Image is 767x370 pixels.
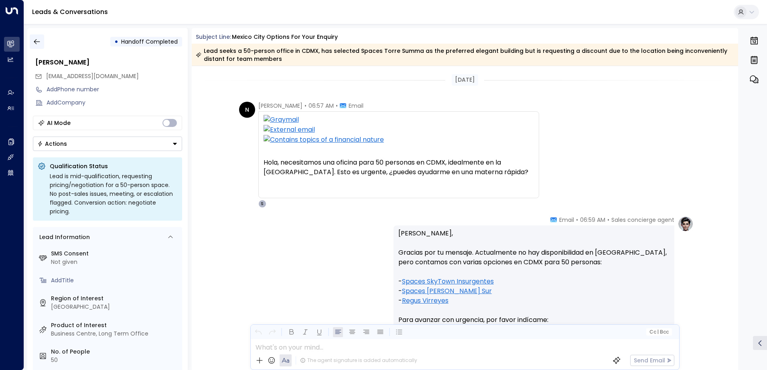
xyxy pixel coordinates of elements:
[611,216,674,224] span: Sales concierge agent
[46,72,139,80] span: nicsubram13@gmail.com
[402,277,494,286] a: Spaces SkyTown Insurgentes
[51,276,179,285] div: AddTitle
[33,137,182,151] button: Actions
[349,102,363,110] span: Email
[300,357,417,364] div: The agent signature is added automatically
[37,140,67,147] div: Actions
[33,137,182,151] div: Button group with a nested menu
[264,135,534,145] img: Contains topics of a financial nature
[678,216,694,232] img: profile-logo.png
[308,102,334,110] span: 06:57 AM
[232,33,338,41] div: Mexico City options for your enquiry
[32,7,108,16] a: Leads & Conversations
[51,303,179,311] div: [GEOGRAPHIC_DATA]
[559,216,574,224] span: Email
[196,47,734,63] div: Lead seeks a 50-person office in CDMX, has selected Spaces Torre Summa as the preferred elegant b...
[649,329,668,335] span: Cc Bcc
[646,328,672,336] button: Cc|Bcc
[576,216,578,224] span: •
[264,115,534,125] img: Graymail
[264,125,534,135] img: External email
[452,74,478,86] div: [DATE]
[253,327,263,337] button: Undo
[51,321,179,330] label: Product of Interest
[51,294,179,303] label: Region of Interest
[47,85,182,94] div: AddPhone number
[607,216,609,224] span: •
[196,33,231,41] span: Subject Line:
[51,356,179,364] div: 50
[37,233,90,241] div: Lead Information
[267,327,277,337] button: Redo
[264,158,534,177] div: Hola, necesitamos una oficina para 50 personas en CDMX, idealmente en la [GEOGRAPHIC_DATA]. Esto ...
[239,102,255,118] div: N
[51,330,179,338] div: Business Centre, Long Term Office
[121,38,178,46] span: Handoff Completed
[258,102,302,110] span: [PERSON_NAME]
[47,119,71,127] div: AI Mode
[47,99,182,107] div: AddCompany
[50,162,177,170] p: Qualification Status
[35,58,182,67] div: [PERSON_NAME]
[402,286,492,296] a: Spaces [PERSON_NAME] Sur
[51,348,179,356] label: No. of People
[580,216,605,224] span: 06:59 AM
[50,172,177,216] div: Lead is mid-qualification, requesting pricing/negotiation for a 50-person space. No post-sales is...
[51,249,179,258] label: SMS Consent
[114,34,118,49] div: •
[258,200,266,208] div: S
[46,72,139,80] span: [EMAIL_ADDRESS][DOMAIN_NAME]
[51,258,179,266] div: Not given
[304,102,306,110] span: •
[336,102,338,110] span: •
[657,329,659,335] span: |
[402,296,448,306] a: Regus Virreyes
